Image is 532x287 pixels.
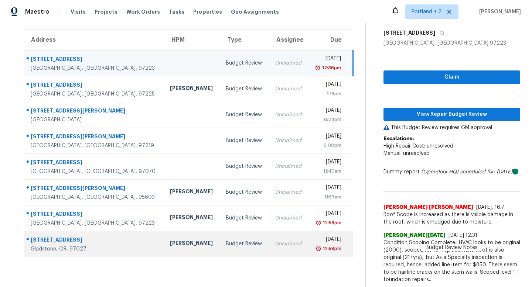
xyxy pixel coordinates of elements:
th: Address [24,30,164,50]
span: [PERSON_NAME][DATE] [383,232,446,239]
p: This Budget Review requires GM approval [383,124,520,131]
span: Portland + 2 [412,8,441,15]
div: 11:57am [314,193,342,201]
div: [STREET_ADDRESS][PERSON_NAME] [31,107,158,116]
div: Dummy_report [383,168,520,176]
div: 12:59pm [321,245,341,252]
div: Budget Review [226,85,263,93]
th: Due [308,30,353,50]
span: Manual: unresolved [383,151,430,156]
div: [DATE] [314,55,341,64]
button: Claim [383,70,520,84]
div: [STREET_ADDRESS][PERSON_NAME] [31,133,158,142]
div: [STREET_ADDRESS] [31,210,158,219]
div: [DATE] [314,236,342,245]
div: Gladstone, OR, 97027 [31,245,158,253]
span: Maestro [25,8,50,15]
span: Claim [389,73,514,82]
i: scheduled for: [DATE] [460,169,512,174]
div: [DATE] [314,132,342,142]
div: [GEOGRAPHIC_DATA], [GEOGRAPHIC_DATA], 97225 [31,90,158,98]
span: Condition Scoping Complete.. HVAC looks to be original (2000), scoped for full replacement. Roof ... [383,239,520,283]
div: [GEOGRAPHIC_DATA], [GEOGRAPHIC_DATA] 97223 [383,39,520,47]
div: Unclaimed [275,59,302,67]
div: 12:36pm [321,64,341,72]
div: Unclaimed [275,137,302,144]
span: Geo Assignments [231,8,279,15]
span: View Repair Budget Review [389,110,514,119]
span: Roof Scope is increased as there is visible damage in the roof, which is smudged due to moisture. [383,211,520,226]
div: [PERSON_NAME] [170,188,214,197]
div: [GEOGRAPHIC_DATA], [GEOGRAPHIC_DATA], 97223 [31,65,158,72]
div: [DATE] [314,184,342,193]
div: Unclaimed [275,111,302,118]
div: 9:00pm [314,142,342,149]
div: Budget Review [226,137,263,144]
div: [PERSON_NAME] [170,239,214,249]
img: Overdue Alarm Icon [316,219,321,227]
span: Visits [71,8,86,15]
div: 1:18pm [314,90,342,97]
div: [STREET_ADDRESS][PERSON_NAME] [31,184,158,194]
div: [STREET_ADDRESS] [31,81,158,90]
i: (Opendoor HQ) [421,169,458,174]
th: Assignee [269,30,308,50]
div: [STREET_ADDRESS] [31,159,158,168]
div: Budget Review [226,189,263,196]
img: Overdue Alarm Icon [315,64,321,72]
div: [DATE] [314,158,342,167]
h5: [STREET_ADDRESS] [383,29,435,37]
button: Copy Address [435,26,445,39]
span: Budget Review Notes [421,244,482,251]
img: Overdue Alarm Icon [316,245,321,252]
div: Budget Review [226,240,263,248]
div: Unclaimed [275,214,302,222]
div: [GEOGRAPHIC_DATA] [31,116,158,124]
div: Budget Review [226,214,263,222]
div: Unclaimed [275,189,302,196]
div: Budget Review [226,59,263,67]
span: Tasks [169,9,184,14]
div: 11:40am [314,167,342,175]
div: Unclaimed [275,163,302,170]
div: [STREET_ADDRESS] [31,236,158,245]
span: Properties [193,8,222,15]
div: [GEOGRAPHIC_DATA], [GEOGRAPHIC_DATA], 97223 [31,219,158,227]
div: 8:24pm [314,116,342,123]
div: 12:59pm [321,219,341,227]
div: Budget Review [226,111,263,118]
b: Escalations: [383,136,414,141]
span: [PERSON_NAME] [476,8,521,15]
div: Budget Review [226,163,263,170]
span: [PERSON_NAME] [PERSON_NAME] [383,204,473,211]
span: [DATE] 12:31 [449,233,477,238]
th: HPM [164,30,220,50]
span: High Repair Cost: unresolved [383,143,453,149]
div: [PERSON_NAME] [170,84,214,94]
div: [DATE] [314,81,342,90]
div: [GEOGRAPHIC_DATA], [GEOGRAPHIC_DATA], 97070 [31,168,158,175]
div: [DATE] [314,107,342,116]
div: Unclaimed [275,240,302,248]
span: Projects [95,8,117,15]
div: Unclaimed [275,85,302,93]
button: View Repair Budget Review [383,108,520,121]
span: Work Orders [126,8,160,15]
div: [GEOGRAPHIC_DATA], [GEOGRAPHIC_DATA], 95603 [31,194,158,201]
div: [PERSON_NAME] [170,214,214,223]
span: [DATE], 16:7 [476,205,504,210]
th: Type [220,30,269,50]
div: [DATE] [314,210,342,219]
div: [GEOGRAPHIC_DATA], [GEOGRAPHIC_DATA], 97219 [31,142,158,149]
div: [STREET_ADDRESS] [31,55,158,65]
